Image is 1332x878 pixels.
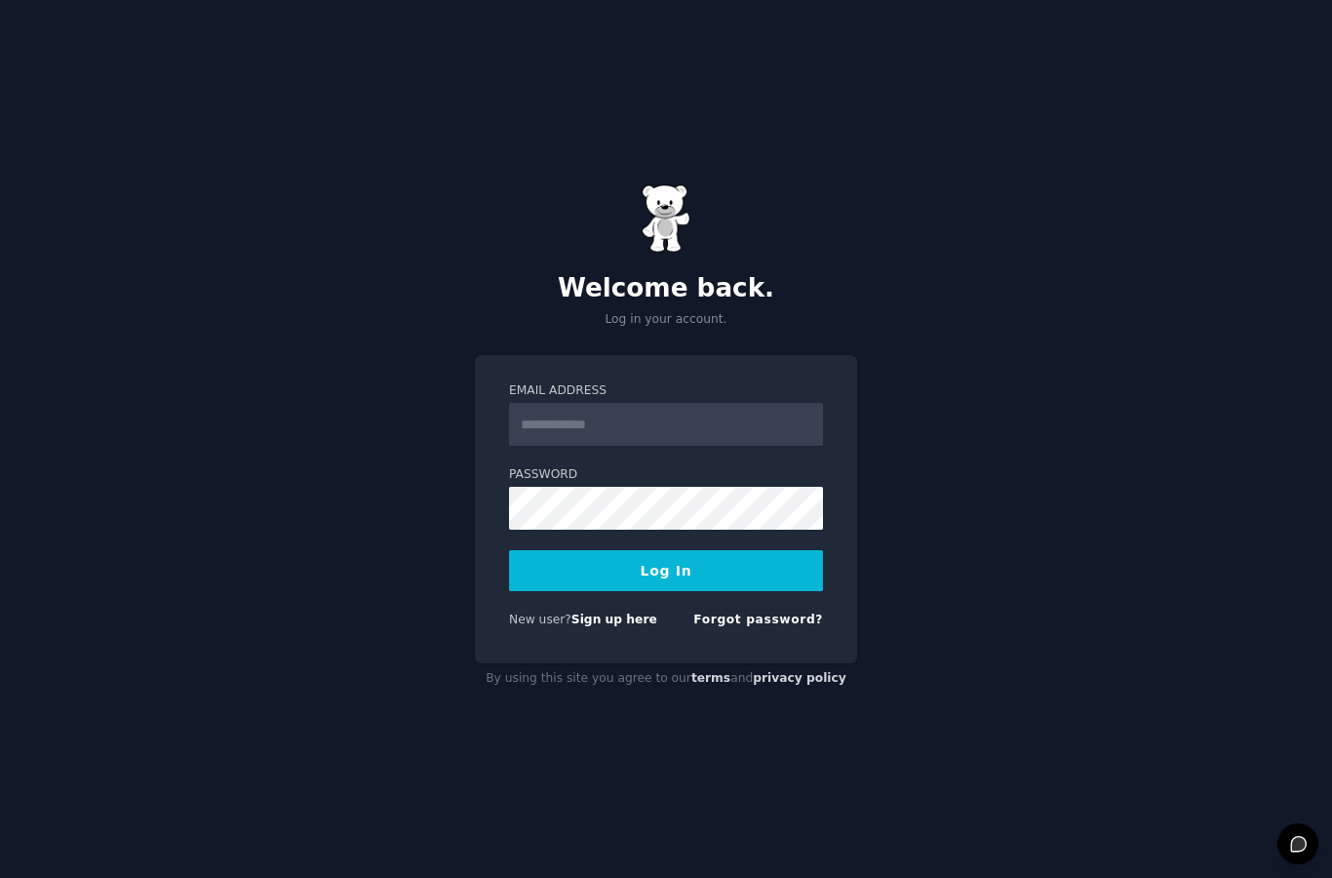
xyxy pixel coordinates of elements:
label: Password [509,466,823,484]
a: privacy policy [753,671,846,685]
h2: Welcome back. [475,273,857,304]
label: Email Address [509,382,823,400]
a: terms [691,671,730,685]
img: Gummy Bear [642,184,690,253]
button: Log In [509,550,823,591]
span: New user? [509,613,571,626]
p: Log in your account. [475,311,857,329]
div: By using this site you agree to our and [475,663,857,695]
a: Sign up here [571,613,657,626]
a: Forgot password? [693,613,823,626]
